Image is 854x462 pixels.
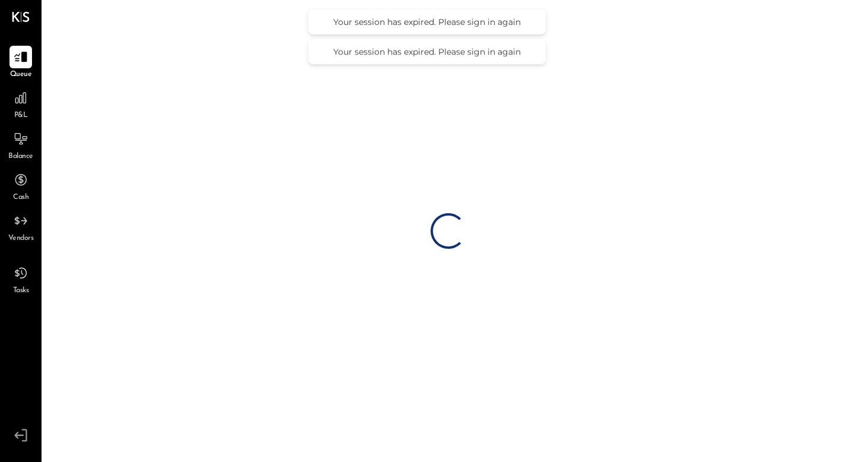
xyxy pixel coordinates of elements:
[1,262,41,296] a: Tasks
[320,46,534,57] div: Your session has expired. Please sign in again
[13,286,29,296] span: Tasks
[8,151,33,162] span: Balance
[1,46,41,80] a: Queue
[10,69,32,80] span: Queue
[1,210,41,244] a: Vendors
[1,128,41,162] a: Balance
[8,233,34,244] span: Vendors
[14,110,28,121] span: P&L
[1,87,41,121] a: P&L
[320,17,534,27] div: Your session has expired. Please sign in again
[13,192,28,203] span: Cash
[1,169,41,203] a: Cash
